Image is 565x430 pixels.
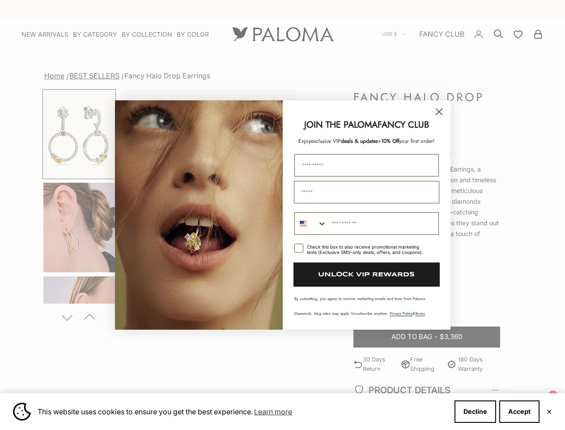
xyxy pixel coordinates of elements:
[311,137,341,145] span: exclusive VIP
[293,262,440,287] button: UNLOCK VIP REWARDS
[431,104,447,120] button: Close dialog
[499,400,540,423] button: Accept
[115,100,283,330] img: Loading...
[304,118,378,131] strong: JOIN THE PALOMA
[390,310,426,316] span: & .
[300,220,307,227] img: United States
[295,213,327,234] button: Search Countries
[38,405,447,418] span: This website uses cookies to ensure you get the best experience.
[378,137,435,145] span: + your first order!
[294,181,439,203] input: Email
[390,310,412,316] a: Privacy Policy
[253,405,293,418] a: Learn more
[455,400,496,423] button: Decline
[307,244,428,255] div: Check this box to also receive promotional marketing texts (Exclusive SMS-only deals, offers, and...
[298,137,311,145] span: Enjoy
[378,118,429,131] strong: FANCY CLUB
[294,154,439,176] input: First Name
[546,409,552,414] button: Close
[327,213,438,234] input: Phone Number
[381,137,399,145] span: 10% Off
[294,296,439,316] p: By submitting, you agree to receive marketing emails and texts from Paloma Diamonds. Msg rates ma...
[13,403,31,421] img: Cookie banner
[311,137,378,145] span: deals & updates
[415,310,425,316] a: Terms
